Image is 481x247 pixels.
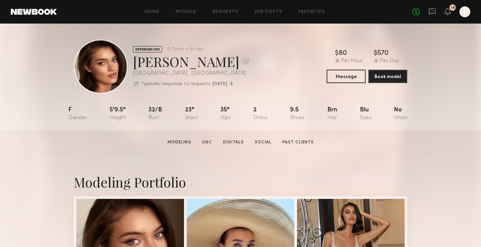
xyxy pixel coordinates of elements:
a: Modeling [165,139,194,145]
div: [GEOGRAPHIC_DATA] , [GEOGRAPHIC_DATA] [133,71,249,76]
div: [PERSON_NAME] [133,52,249,70]
div: 570 [377,50,388,57]
div: 2 [253,107,267,121]
a: J [459,6,470,17]
a: Favorites [298,10,325,14]
div: 9.5 [290,107,304,121]
div: 35" [220,107,231,121]
div: Per Day [380,58,399,64]
b: [DATE] [212,82,227,86]
a: Past Clients [280,139,317,145]
div: EXPERIENCED [133,46,162,52]
button: Book model [368,70,407,83]
div: 80 [339,50,347,57]
div: Brn [327,107,337,121]
div: 32/b [148,107,162,121]
a: Social [252,139,274,145]
div: 23" [185,107,198,121]
button: Message [327,70,366,83]
div: Online < 1hr ago [172,47,203,51]
div: F [68,107,87,121]
a: Requests [213,10,238,14]
a: UGC [199,139,215,145]
div: 5'9.5" [110,107,126,121]
p: Typically responds to requests [141,82,211,86]
a: Digitals [220,139,247,145]
div: 19 [451,6,455,10]
a: Job Posts [255,10,283,14]
div: Modeling Portfolio [74,173,407,191]
div: Blu [360,107,371,121]
a: Home [145,10,160,14]
div: $ [335,50,339,57]
div: Per Hour [341,58,363,64]
div: $ [374,50,377,57]
a: Models [176,10,196,14]
div: No [394,107,407,121]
